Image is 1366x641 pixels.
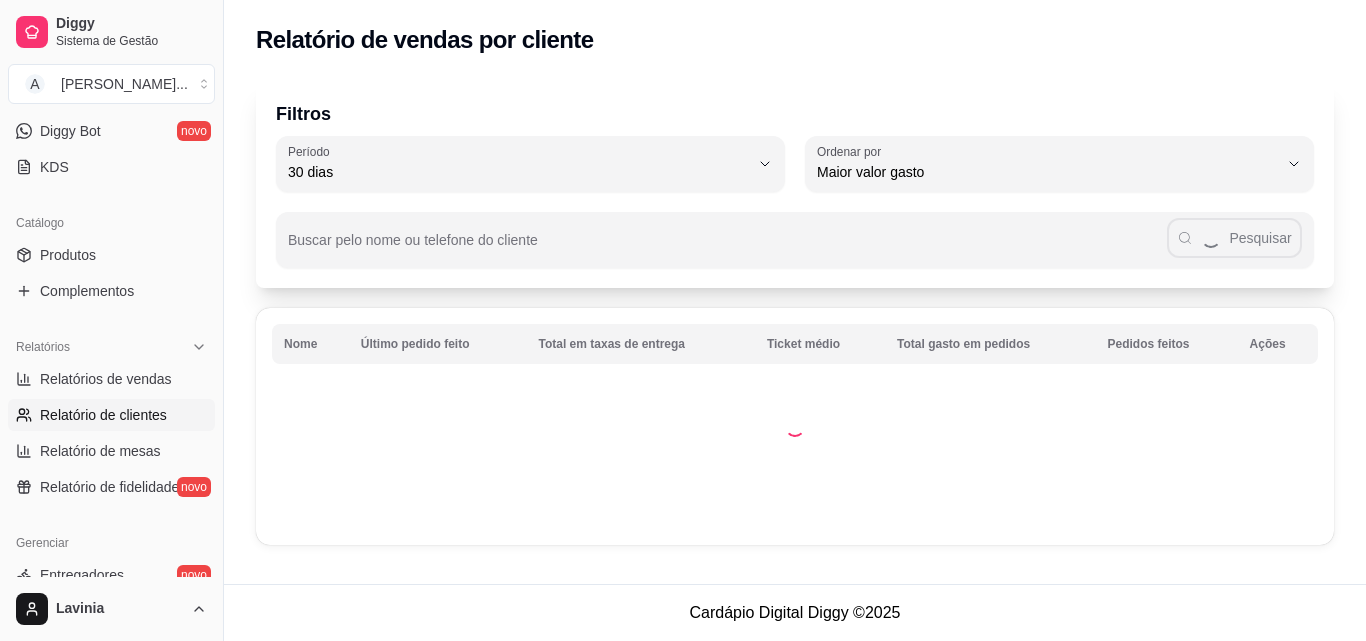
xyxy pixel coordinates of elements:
p: Filtros [276,100,1314,128]
button: Ordenar porMaior valor gasto [805,136,1314,192]
a: DiggySistema de Gestão [8,8,215,56]
div: Catálogo [8,207,215,239]
span: Sistema de Gestão [56,33,207,49]
span: A [25,74,45,94]
a: Diggy Botnovo [8,115,215,147]
span: Diggy Bot [40,121,101,141]
div: [PERSON_NAME] ... [61,74,188,94]
a: Relatório de fidelidadenovo [8,471,215,503]
footer: Cardápio Digital Diggy © 2025 [224,584,1366,641]
a: Relatórios de vendas [8,363,215,395]
a: Entregadoresnovo [8,559,215,591]
span: Relatório de mesas [40,441,161,461]
label: Período [288,143,336,160]
a: Complementos [8,275,215,307]
input: Buscar pelo nome ou telefone do cliente [288,238,1167,258]
span: Produtos [40,245,96,265]
span: Maior valor gasto [817,162,1278,182]
button: Período30 dias [276,136,785,192]
span: Relatório de clientes [40,405,167,425]
span: Relatórios de vendas [40,369,172,389]
span: 30 dias [288,162,749,182]
div: Loading [785,417,805,437]
a: KDS [8,151,215,183]
span: Diggy [56,15,207,33]
a: Relatório de clientes [8,399,215,431]
label: Ordenar por [817,143,888,160]
span: Lavinia [56,600,183,618]
button: Select a team [8,64,215,104]
div: Gerenciar [8,527,215,559]
span: KDS [40,157,69,177]
span: Complementos [40,281,134,301]
h2: Relatório de vendas por cliente [256,24,594,56]
span: Relatório de fidelidade [40,477,179,497]
a: Produtos [8,239,215,271]
span: Entregadores [40,565,124,585]
span: Relatórios [16,339,70,355]
button: Lavinia [8,585,215,633]
a: Relatório de mesas [8,435,215,467]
